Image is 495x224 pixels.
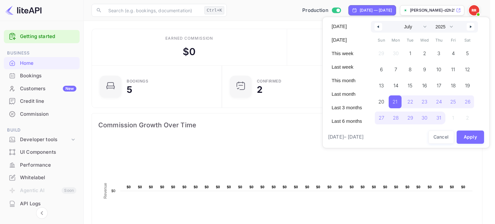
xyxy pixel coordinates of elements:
span: Sun [374,35,389,45]
span: 3 [437,48,440,59]
button: 10 [432,62,446,74]
button: 19 [461,78,475,91]
button: Last 3 months [328,102,366,113]
button: 17 [432,78,446,91]
span: 10 [436,64,441,75]
span: 24 [436,96,442,108]
button: 2 [417,45,432,58]
button: Last week [328,62,366,73]
span: 9 [423,64,426,75]
button: Cancel [428,131,454,144]
button: 8 [403,62,417,74]
span: Wed [417,35,432,45]
span: Tue [403,35,417,45]
button: 13 [374,78,389,91]
span: 29 [407,112,413,124]
button: 27 [374,110,389,123]
span: 12 [465,64,470,75]
button: 5 [461,45,475,58]
button: 25 [446,94,461,107]
span: 1 [409,48,411,59]
span: 11 [451,64,455,75]
button: This month [328,75,366,86]
button: 29 [403,110,417,123]
button: 15 [403,78,417,91]
span: 4 [452,48,455,59]
button: 18 [446,78,461,91]
span: 13 [379,80,384,92]
button: 1 [403,45,417,58]
button: 16 [417,78,432,91]
button: This week [328,48,366,59]
span: Sat [461,35,475,45]
button: 26 [461,94,475,107]
span: 27 [379,112,384,124]
button: 21 [389,94,403,107]
button: 6 [374,62,389,74]
button: 14 [389,78,403,91]
span: 18 [451,80,456,92]
span: 5 [466,48,469,59]
button: 20 [374,94,389,107]
span: Fri [446,35,461,45]
button: Last 6 months [328,116,366,127]
button: [DATE] [328,34,366,45]
button: 28 [389,110,403,123]
span: 14 [393,80,398,92]
span: 23 [422,96,427,108]
span: Thu [432,35,446,45]
span: 6 [380,64,383,75]
span: 17 [437,80,441,92]
button: 12 [461,62,475,74]
button: 23 [417,94,432,107]
button: 30 [417,110,432,123]
span: 16 [422,80,427,92]
button: Last month [328,89,366,100]
span: 2 [423,48,426,59]
span: 20 [378,96,384,108]
span: 30 [422,112,427,124]
button: 4 [446,45,461,58]
span: 19 [465,80,470,92]
span: 28 [393,112,399,124]
span: 7 [394,64,397,75]
button: 31 [432,110,446,123]
span: 8 [409,64,412,75]
span: 25 [450,96,456,108]
button: 22 [403,94,417,107]
button: 11 [446,62,461,74]
span: 21 [393,96,397,108]
button: 3 [432,45,446,58]
button: Apply [457,131,484,144]
button: [DATE] [328,21,366,32]
button: 24 [432,94,446,107]
button: 7 [389,62,403,74]
span: 15 [408,80,412,92]
span: [DATE] – [DATE] [328,133,364,141]
span: 26 [465,96,471,108]
span: Mon [389,35,403,45]
span: 31 [436,112,441,124]
button: 9 [417,62,432,74]
span: 22 [407,96,413,108]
